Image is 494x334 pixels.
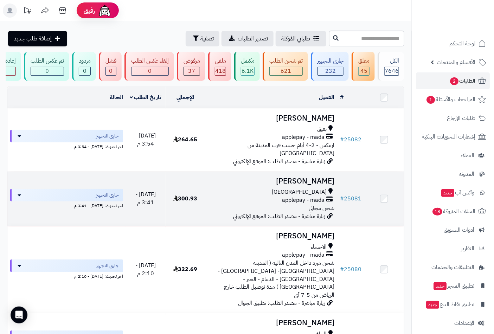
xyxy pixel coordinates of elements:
span: الأقسام والمنتجات [437,57,475,67]
span: تصدير الطلبات [238,34,268,43]
span: 232 [325,67,336,75]
span: 1 [426,96,435,104]
div: 6126 [241,67,254,75]
img: ai-face.png [98,4,112,18]
a: تم شحن الطلب 621 [261,52,309,81]
h3: [PERSON_NAME] [208,177,335,185]
a: مرفوض 37 [175,52,207,81]
a: تطبيق نقاط البيعجديد [416,296,490,313]
span: # [340,135,344,144]
a: مكتمل 6.1K [233,52,261,81]
span: 37 [188,67,195,75]
span: 0 [46,67,49,75]
div: 0 [106,67,116,75]
img: logo-2.png [446,19,487,34]
span: إشعارات التحويلات البنكية [422,132,475,142]
a: الحالة [110,93,123,102]
a: إضافة طلب جديد [8,31,67,46]
div: 621 [270,67,302,75]
a: معلق 45 [350,52,376,81]
a: تحديثات المنصة [19,4,36,19]
a: #25081 [340,194,361,203]
span: [DATE] - 3:41 م [135,190,156,207]
span: ارمكس - 2-4 أيام حسب قرب المدينة من [GEOGRAPHIC_DATA] [248,141,334,158]
span: طلباتي المُوكلة [281,34,310,43]
span: applepay - mada [282,133,325,141]
span: تطبيق المتجر [433,281,474,291]
a: أدوات التسويق [416,221,490,238]
a: العملاء [416,147,490,164]
h3: [PERSON_NAME] [208,319,335,327]
a: الإجمالي [177,93,194,102]
div: 232 [318,67,343,75]
span: 418 [215,67,226,75]
a: العميل [319,93,334,102]
span: زيارة مباشرة - مصدر الطلب: الموقع الإلكتروني [233,212,325,220]
span: تطبيق نقاط البيع [425,300,474,309]
a: تصدير الطلبات [222,31,274,46]
span: # [340,194,344,203]
span: جديد [426,301,439,309]
a: ملغي 418 [207,52,233,81]
span: جاري التجهيز [96,192,119,199]
div: معلق [358,57,370,65]
span: تصفية [200,34,214,43]
div: 0 [31,67,64,75]
a: مردود 0 [71,52,97,81]
h3: [PERSON_NAME] [208,114,335,122]
span: [DATE] - 3:54 م [135,131,156,148]
div: مكتمل [241,57,255,65]
span: التقارير [461,244,474,253]
span: [DATE] - 2:10 م [135,261,156,278]
span: 0 [148,67,152,75]
div: تم عكس الطلب [31,57,64,65]
a: التقارير [416,240,490,257]
span: شحن مبرد داخل المدن التالية ( المدينة [GEOGRAPHIC_DATA]- [GEOGRAPHIC_DATA] - [GEOGRAPHIC_DATA] - ... [218,259,334,299]
span: 621 [281,67,291,75]
span: رفيق [84,6,95,15]
a: جاري التجهيز 232 [309,52,350,81]
a: المدونة [416,166,490,182]
span: 45 [360,67,367,75]
a: الطلبات2 [416,72,490,89]
span: الطلبات [449,76,475,86]
span: 0 [83,67,86,75]
span: المراجعات والأسئلة [426,95,475,104]
a: طلبات الإرجاع [416,110,490,127]
a: تاريخ الطلب [130,93,162,102]
span: الاحساء [311,243,327,251]
span: # [340,265,344,274]
a: التطبيقات والخدمات [416,259,490,276]
span: السلات المتروكة [432,206,475,216]
span: طلبات الإرجاع [447,113,475,123]
span: جديد [441,189,454,197]
div: اخر تحديث: [DATE] - 2:10 م [10,272,123,280]
span: 264.65 [173,135,198,144]
button: تصفية [186,31,219,46]
a: تطبيق المتجرجديد [416,277,490,294]
div: جاري التجهيز [317,57,344,65]
span: شحن مجاني [309,204,334,212]
div: اخر تحديث: [DATE] - 3:41 م [10,201,123,209]
span: 7646 [385,67,399,75]
span: بقيق [317,125,327,133]
a: #25082 [340,135,361,144]
span: زيارة مباشرة - مصدر الطلب: تطبيق الجوال [238,299,325,307]
span: 300.93 [173,194,198,203]
h3: [PERSON_NAME] [208,232,335,240]
span: إضافة طلب جديد [14,34,52,43]
a: طلباتي المُوكلة [276,31,326,46]
div: 0 [79,67,90,75]
a: تم عكس الطلب 0 [23,52,71,81]
span: 18 [432,208,442,216]
span: 2 [450,77,458,85]
span: وآتس آب [441,188,474,198]
div: ملغي [215,57,226,65]
div: مردود [79,57,91,65]
div: 37 [184,67,200,75]
a: # [340,93,344,102]
span: المدونة [459,169,474,179]
a: لوحة التحكم [416,35,490,52]
div: تم شحن الطلب [269,57,303,65]
span: applepay - mada [282,196,325,204]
